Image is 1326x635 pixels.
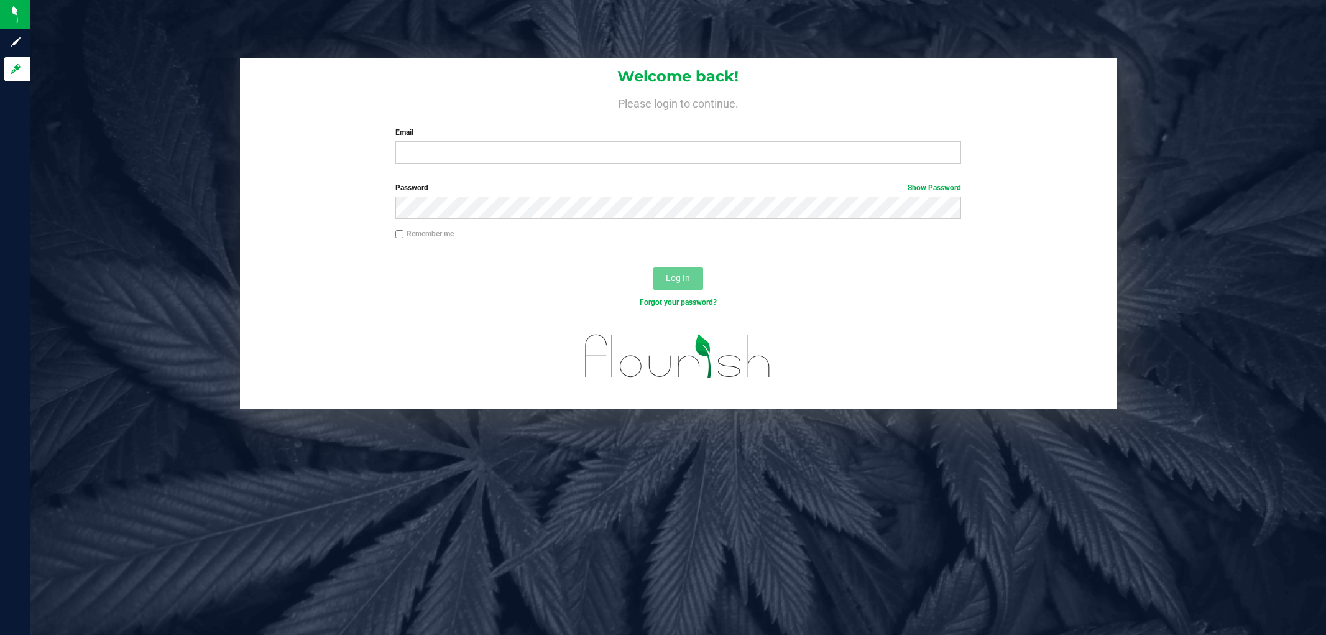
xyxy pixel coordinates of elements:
[395,127,961,138] label: Email
[640,298,717,307] a: Forgot your password?
[908,183,961,192] a: Show Password
[395,228,454,239] label: Remember me
[568,321,788,391] img: flourish_logo.svg
[240,95,1117,109] h4: Please login to continue.
[653,267,703,290] button: Log In
[395,230,404,239] input: Remember me
[395,183,428,192] span: Password
[666,273,690,283] span: Log In
[9,63,22,75] inline-svg: Log in
[9,36,22,49] inline-svg: Sign up
[240,68,1117,85] h1: Welcome back!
